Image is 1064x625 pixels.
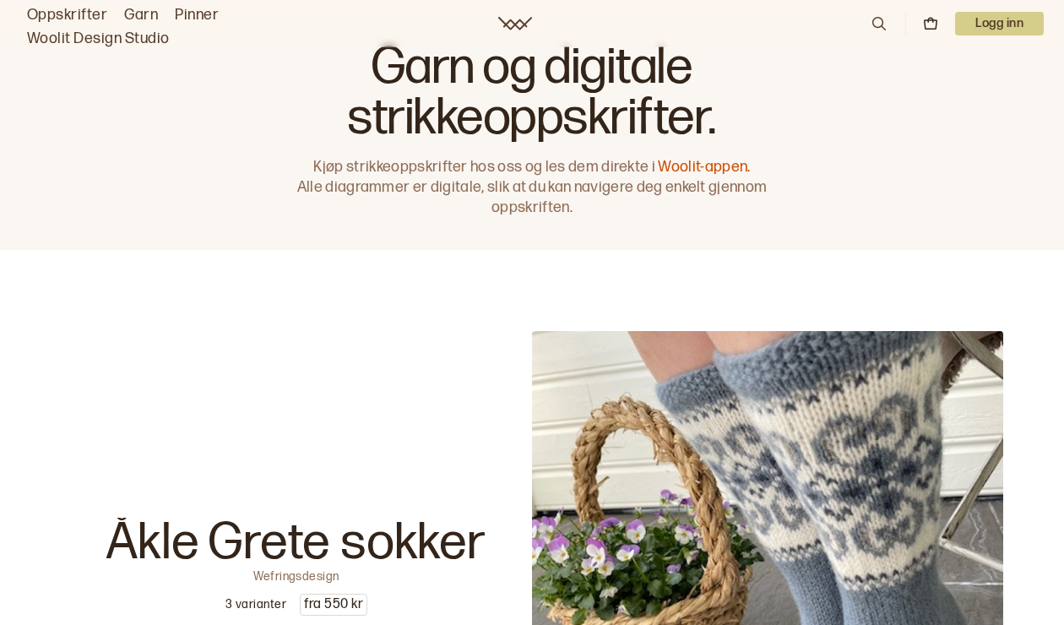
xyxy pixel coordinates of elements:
[955,12,1044,35] button: User dropdown
[658,158,750,176] a: Woolit-appen.
[301,595,366,615] p: fra 550 kr
[106,518,486,568] p: Åkle Grete sokker
[289,157,775,218] p: Kjøp strikkeoppskrifter hos oss og les dem direkte i Alle diagrammer er digitale, slik at du kan ...
[27,27,170,51] a: Woolit Design Studio
[955,12,1044,35] p: Logg inn
[253,568,339,580] p: Wefringsdesign
[498,17,532,30] a: Woolit
[225,596,286,613] p: 3 varianter
[289,42,775,144] h1: Garn og digitale strikkeoppskrifter.
[175,3,219,27] a: Pinner
[124,3,158,27] a: Garn
[27,3,107,27] a: Oppskrifter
